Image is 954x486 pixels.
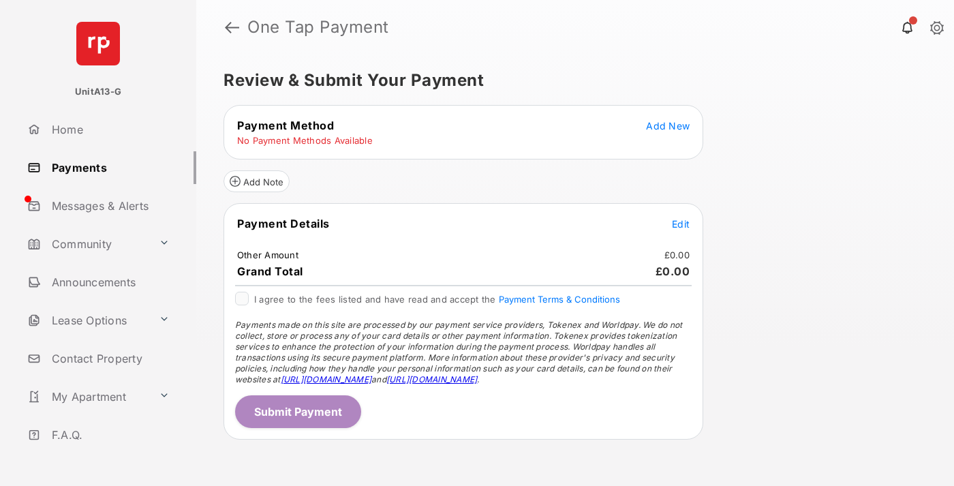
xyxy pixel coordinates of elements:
[76,22,120,65] img: svg+xml;base64,PHN2ZyB4bWxucz0iaHR0cDovL3d3dy53My5vcmcvMjAwMC9zdmciIHdpZHRoPSI2NCIgaGVpZ2h0PSI2NC...
[235,320,682,384] span: Payments made on this site are processed by our payment service providers, Tokenex and Worldpay. ...
[22,151,196,184] a: Payments
[224,72,916,89] h5: Review & Submit Your Payment
[22,380,153,413] a: My Apartment
[254,294,620,305] span: I agree to the fees listed and have read and accept the
[237,264,303,278] span: Grand Total
[281,374,371,384] a: [URL][DOMAIN_NAME]
[236,134,373,147] td: No Payment Methods Available
[22,342,196,375] a: Contact Property
[22,266,196,299] a: Announcements
[656,264,690,278] span: £0.00
[386,374,477,384] a: [URL][DOMAIN_NAME]
[237,119,334,132] span: Payment Method
[247,19,389,35] strong: One Tap Payment
[75,85,121,99] p: UnitA13-G
[672,218,690,230] span: Edit
[237,217,330,230] span: Payment Details
[22,113,196,146] a: Home
[236,249,299,261] td: Other Amount
[664,249,690,261] td: £0.00
[646,119,690,132] button: Add New
[235,395,361,428] button: Submit Payment
[672,217,690,230] button: Edit
[22,228,153,260] a: Community
[646,120,690,132] span: Add New
[22,419,196,451] a: F.A.Q.
[499,294,620,305] button: I agree to the fees listed and have read and accept the
[224,170,290,192] button: Add Note
[22,189,196,222] a: Messages & Alerts
[22,304,153,337] a: Lease Options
